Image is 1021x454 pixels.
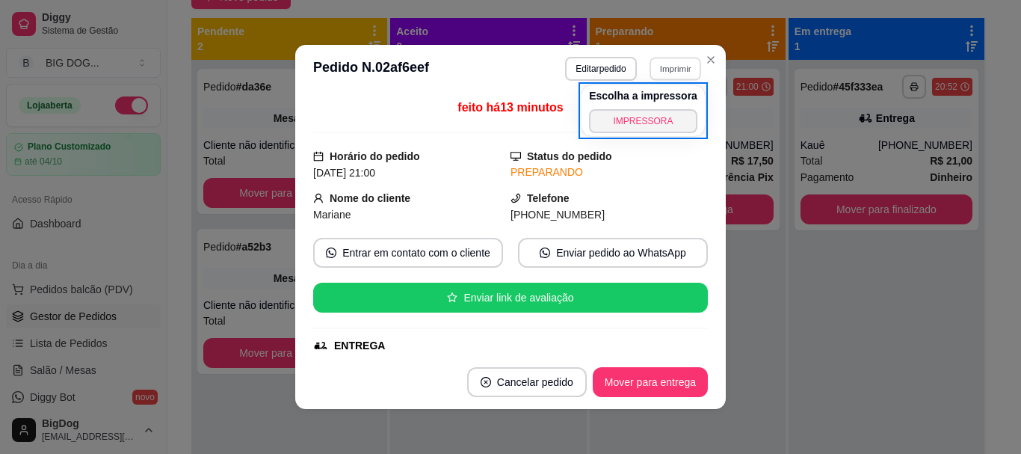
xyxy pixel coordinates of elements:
[334,338,385,354] div: ENTREGA
[326,248,336,258] span: whats-app
[510,151,521,162] span: desktop
[481,377,491,387] span: close-circle
[565,57,636,81] button: Editarpedido
[467,367,587,397] button: close-circleCancelar pedido
[589,88,697,103] h4: Escolha a impressora
[313,209,351,221] span: Mariane
[313,283,708,313] button: starEnviar link de avaliação
[510,165,708,180] div: PREPARANDO
[510,209,605,221] span: [PHONE_NUMBER]
[650,57,701,80] button: Imprimir
[457,101,563,114] span: feito há 13 minutos
[330,150,420,162] strong: Horário do pedido
[313,151,324,162] span: calendar
[540,248,550,258] span: whats-app
[527,192,570,204] strong: Telefone
[447,292,457,303] span: star
[589,109,697,133] button: IMPRESSORA
[313,193,324,203] span: user
[527,150,612,162] strong: Status do pedido
[518,238,708,268] button: whats-appEnviar pedido ao WhatsApp
[313,238,503,268] button: whats-appEntrar em contato com o cliente
[313,57,429,81] h3: Pedido N. 02af6eef
[313,167,375,179] span: [DATE] 21:00
[593,367,708,397] button: Mover para entrega
[699,48,723,72] button: Close
[510,193,521,203] span: phone
[330,192,410,204] strong: Nome do cliente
